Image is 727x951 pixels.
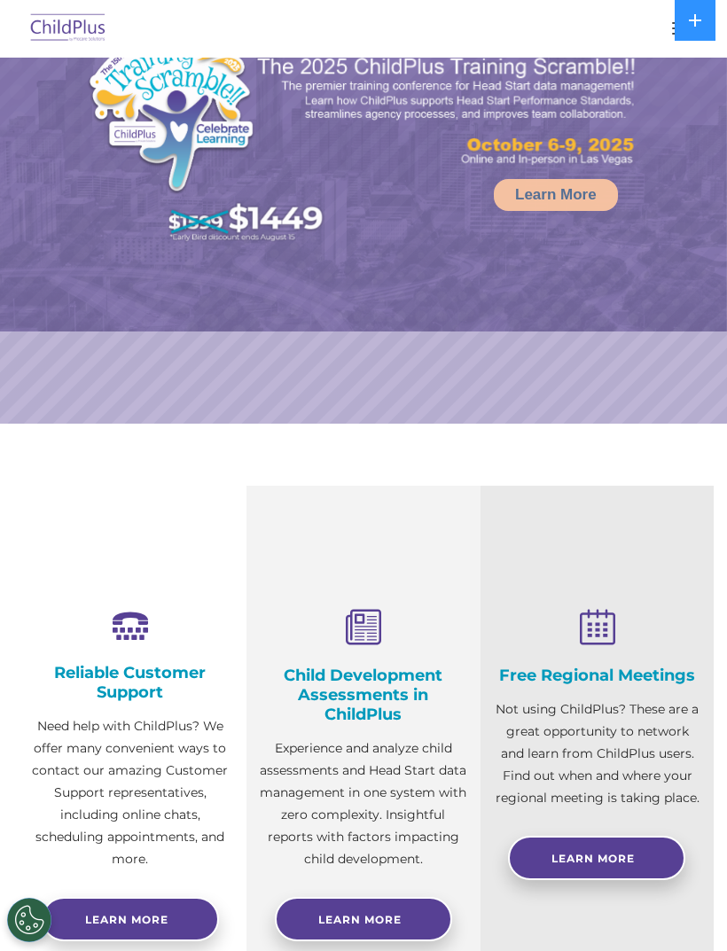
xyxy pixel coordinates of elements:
[318,913,402,926] span: Learn More
[27,8,110,50] img: ChildPlus by Procare Solutions
[275,897,452,941] a: Learn More
[494,666,700,685] h4: Free Regional Meetings
[27,663,233,702] h4: Reliable Customer Support
[508,836,685,880] a: Learn More
[494,698,700,809] p: Not using ChildPlus? These are a great opportunity to network and learn from ChildPlus users. Fin...
[494,179,618,211] a: Learn More
[7,898,51,942] button: Cookies Settings
[260,737,466,870] p: Experience and analyze child assessments and Head Start data management in one system with zero c...
[260,666,466,724] h4: Child Development Assessments in ChildPlus
[42,897,219,941] a: Learn more
[85,913,168,926] span: Learn more
[27,715,233,870] p: Need help with ChildPlus? We offer many convenient ways to contact our amazing Customer Support r...
[551,852,635,865] span: Learn More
